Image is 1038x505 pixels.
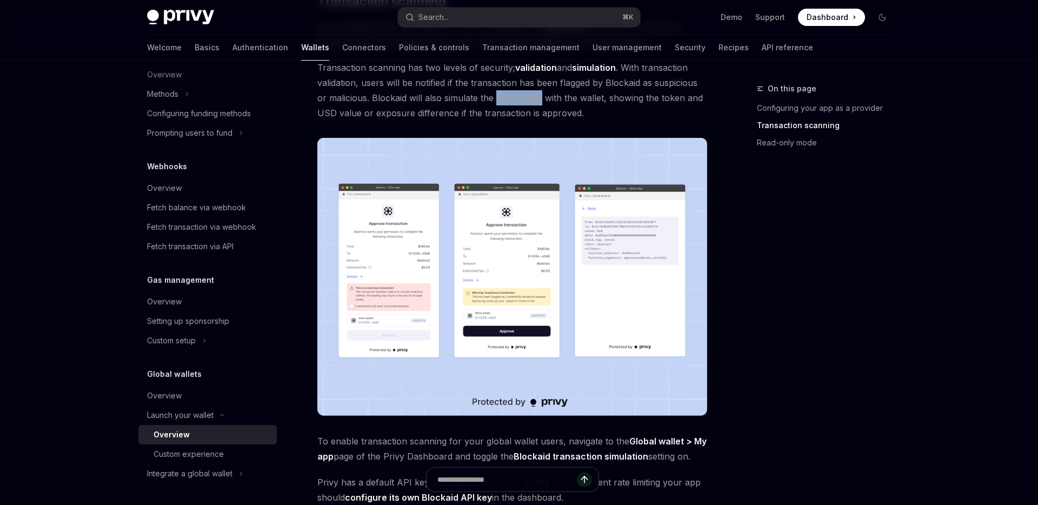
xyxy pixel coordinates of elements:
a: Overview [138,386,277,406]
a: Dashboard [798,9,865,26]
a: Security [675,35,706,61]
h5: Webhooks [147,160,187,173]
a: Authentication [232,35,288,61]
div: Fetch transaction via webhook [147,221,256,234]
div: Prompting users to fund [147,127,232,139]
img: dark logo [147,10,214,25]
strong: validation [515,62,557,73]
span: ⌘ K [622,13,634,22]
a: API reference [762,35,813,61]
button: Send message [577,472,592,487]
div: Overview [154,428,190,441]
div: Overview [147,182,182,195]
a: Overview [138,425,277,444]
span: Dashboard [807,12,848,23]
a: Overview [138,292,277,311]
a: Overview [138,178,277,198]
div: Methods [147,88,178,101]
h5: Gas management [147,274,214,287]
div: Fetch transaction via API [147,240,234,253]
h5: Global wallets [147,368,202,381]
div: Configuring funding methods [147,107,251,120]
a: User management [593,35,662,61]
div: Custom experience [154,448,224,461]
a: Wallets [301,35,329,61]
a: Connectors [342,35,386,61]
a: Fetch balance via webhook [138,198,277,217]
a: Policies & controls [399,35,469,61]
span: To enable transaction scanning for your global wallet users, navigate to the page of the Privy Da... [317,434,707,464]
a: Basics [195,35,219,61]
a: Configuring your app as a provider [757,99,900,117]
a: Configuring funding methods [138,104,277,123]
div: Search... [418,11,449,24]
img: Transaction scanning UI [317,138,707,416]
a: Transaction management [482,35,580,61]
div: Overview [147,389,182,402]
strong: simulation [572,62,616,73]
a: Read-only mode [757,134,900,151]
a: Demo [721,12,742,23]
a: Support [755,12,785,23]
a: Fetch transaction via API [138,237,277,256]
span: Transaction scanning has two levels of security; and . With transaction validation, users will be... [317,60,707,121]
div: Fetch balance via webhook [147,201,246,214]
span: On this page [768,82,816,95]
div: Overview [147,295,182,308]
div: Integrate a global wallet [147,467,232,480]
button: Search...⌘K [398,8,640,27]
a: Setting up sponsorship [138,311,277,331]
div: Custom setup [147,334,196,347]
a: Recipes [718,35,749,61]
a: Fetch transaction via webhook [138,217,277,237]
div: Setting up sponsorship [147,315,229,328]
button: Toggle dark mode [874,9,891,26]
a: Welcome [147,35,182,61]
a: Custom experience [138,444,277,464]
div: Launch your wallet [147,409,214,422]
a: Global wallet > My app [317,436,707,462]
strong: Blockaid transaction simulation [514,451,648,462]
a: Transaction scanning [757,117,900,134]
